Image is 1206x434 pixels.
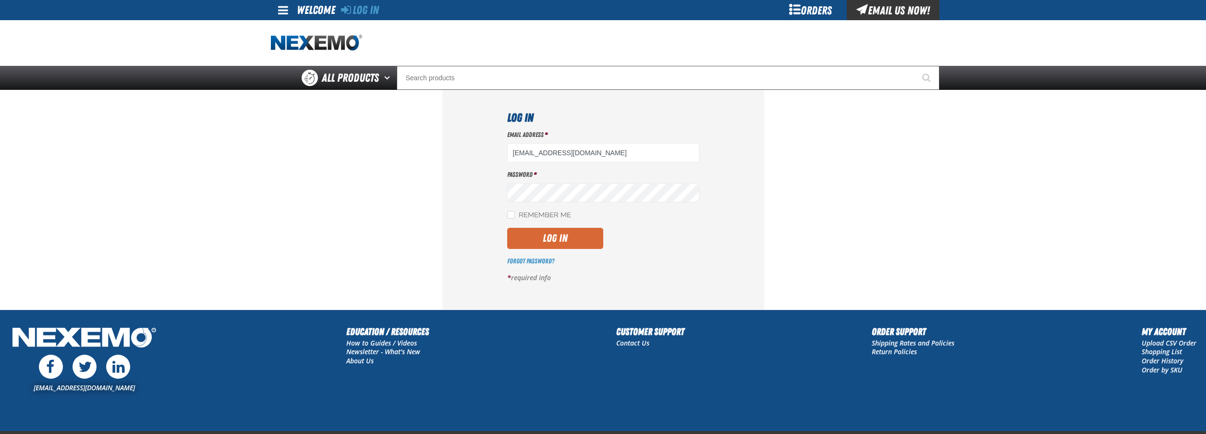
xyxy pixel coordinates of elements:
img: Nexemo Logo [10,324,159,353]
a: About Us [346,356,374,365]
a: Contact Us [616,338,649,347]
button: Open All Products pages [381,66,397,90]
button: Start Searching [915,66,939,90]
label: Email Address [507,130,699,139]
a: Order History [1142,356,1183,365]
label: Remember Me [507,211,571,220]
p: required info [507,273,699,283]
a: Log In [341,3,379,17]
a: Order by SKU [1142,365,1182,374]
a: [EMAIL_ADDRESS][DOMAIN_NAME] [34,383,135,392]
a: Upload CSV Order [1142,338,1196,347]
a: Shopping List [1142,347,1182,356]
input: Remember Me [507,211,515,219]
span: All Products [322,69,379,87]
h2: Order Support [872,324,954,339]
a: Home [271,35,362,51]
a: Shipping Rates and Policies [872,338,954,347]
h1: Log In [507,109,699,126]
img: Nexemo logo [271,35,362,51]
label: Password [507,170,699,179]
h2: Customer Support [616,324,684,339]
button: Log In [507,228,603,249]
a: Return Policies [872,347,917,356]
a: How to Guides / Videos [346,338,417,347]
a: Forgot Password? [507,257,554,265]
input: Search [397,66,939,90]
h2: My Account [1142,324,1196,339]
h2: Education / Resources [346,324,429,339]
a: Newsletter - What's New [346,347,420,356]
